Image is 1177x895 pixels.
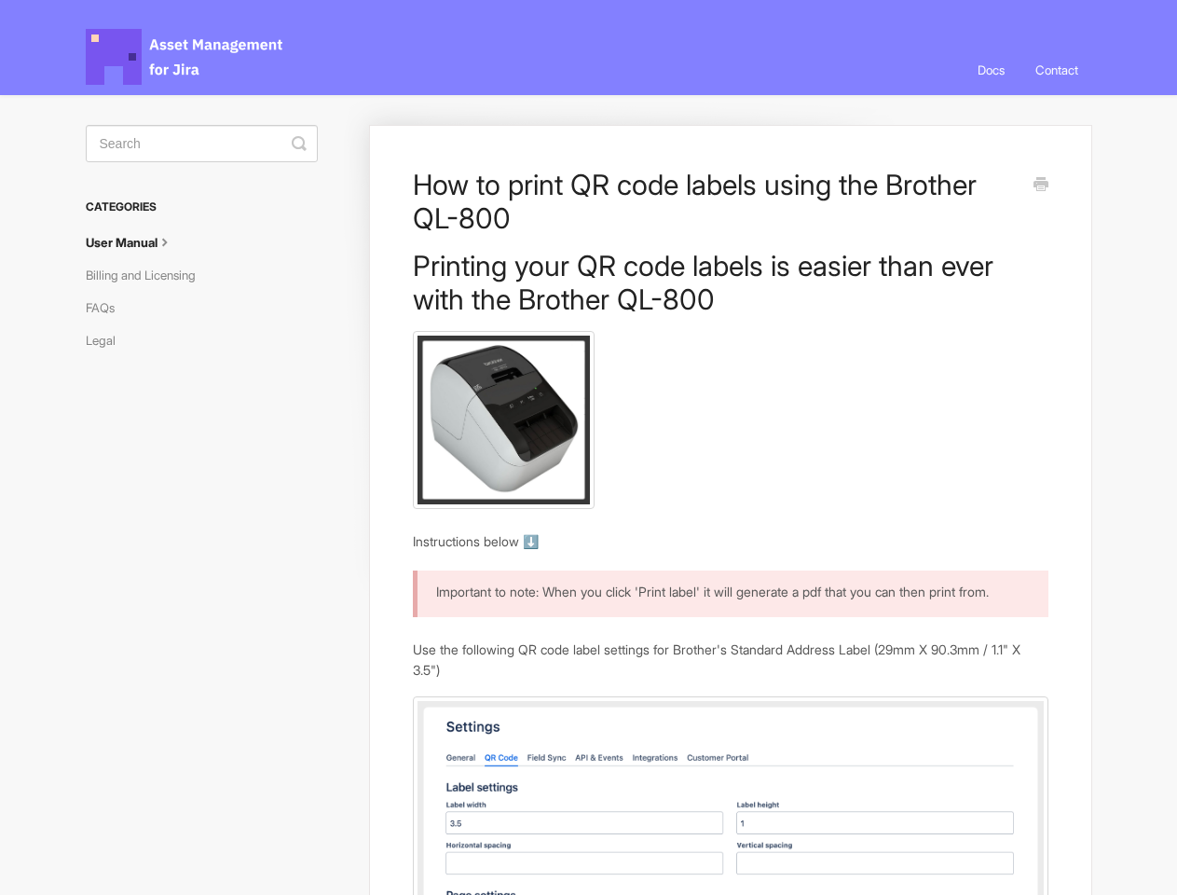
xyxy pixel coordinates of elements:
p: Important to note: When you click 'Print label' it will generate a pdf that you can then print from. [436,582,1024,602]
a: Billing and Licensing [86,260,210,290]
h1: How to print QR code labels using the Brother QL-800 [413,168,1020,235]
a: FAQs [86,293,129,323]
span: Asset Management for Jira Docs [86,29,285,85]
p: Instructions below ⬇️ [413,531,1047,552]
p: Use the following QR code label settings for Brother's Standard Address Label (29mm X 90.3mm / 1.... [413,640,1047,680]
a: Contact [1021,45,1092,95]
input: Search [86,125,318,162]
a: User Manual [86,227,188,257]
img: file-MIdDIhlsd2.jpg [413,331,595,509]
h3: Categories [86,190,318,224]
a: Docs [964,45,1019,95]
a: Legal [86,325,130,355]
a: Print this Article [1033,175,1048,196]
h1: Printing your QR code labels is easier than ever with the Brother QL-800 [413,249,1047,316]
